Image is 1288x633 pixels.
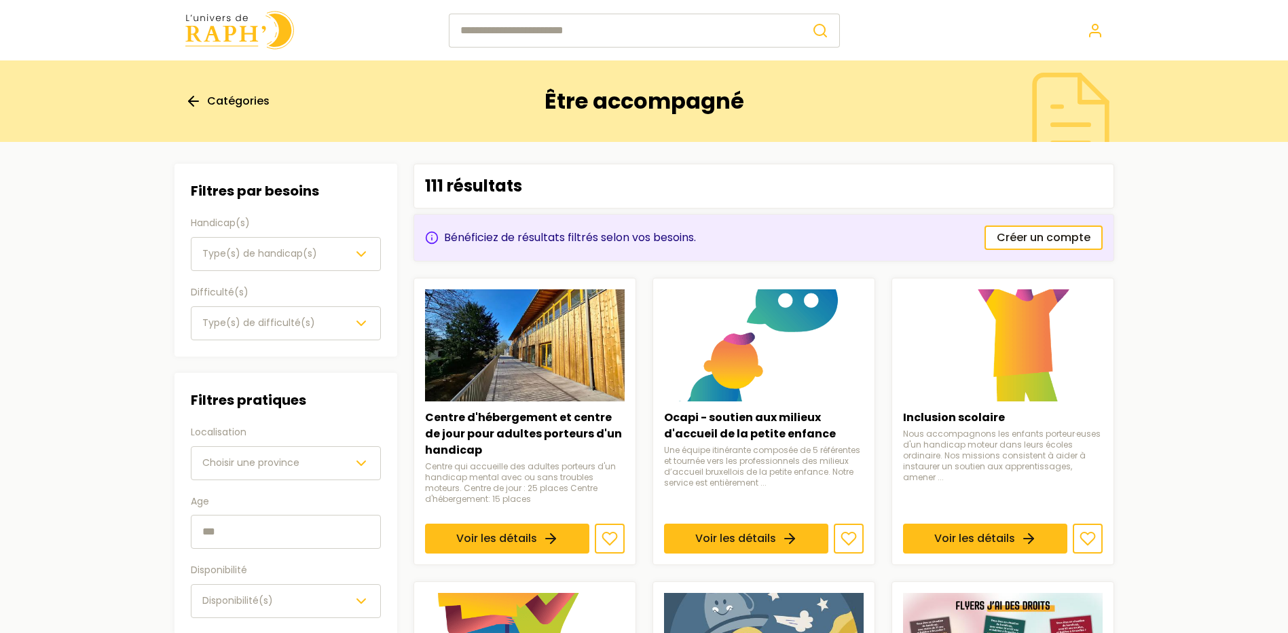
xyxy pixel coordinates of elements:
button: Ajouter aux favoris [834,524,864,554]
label: Handicap(s) [191,215,381,232]
h3: Filtres pratiques [191,389,381,411]
p: 111 résultats [425,175,522,197]
img: Univers de Raph logo [185,11,294,50]
button: Rechercher [801,14,840,48]
span: Type(s) de handicap(s) [202,247,317,260]
a: Se connecter [1087,22,1103,39]
span: Catégories [207,93,270,109]
label: Age [191,494,381,510]
label: Difficulté(s) [191,285,381,301]
span: Disponibilité(s) [202,594,273,607]
a: Catégories [185,93,270,109]
button: Type(s) de handicap(s) [191,237,381,271]
span: Choisir une province [202,456,299,469]
a: Voir les détails [425,524,589,554]
h1: Être accompagné [545,88,744,114]
div: Bénéficiez de résultats filtrés selon vos besoins. [425,230,696,246]
button: Choisir une province [191,446,381,480]
button: Ajouter aux favoris [1073,524,1103,554]
span: Créer un compte [997,230,1090,246]
label: Disponibilité [191,562,381,579]
a: Voir les détails [664,524,828,554]
a: Voir les détails [903,524,1067,554]
button: Disponibilité(s) [191,584,381,618]
label: Localisation [191,424,381,441]
h3: Filtres par besoins [191,180,381,202]
button: Type(s) de difficulté(s) [191,306,381,340]
span: Type(s) de difficulté(s) [202,316,315,329]
a: Créer un compte [985,225,1103,250]
button: Ajouter aux favoris [595,524,625,554]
